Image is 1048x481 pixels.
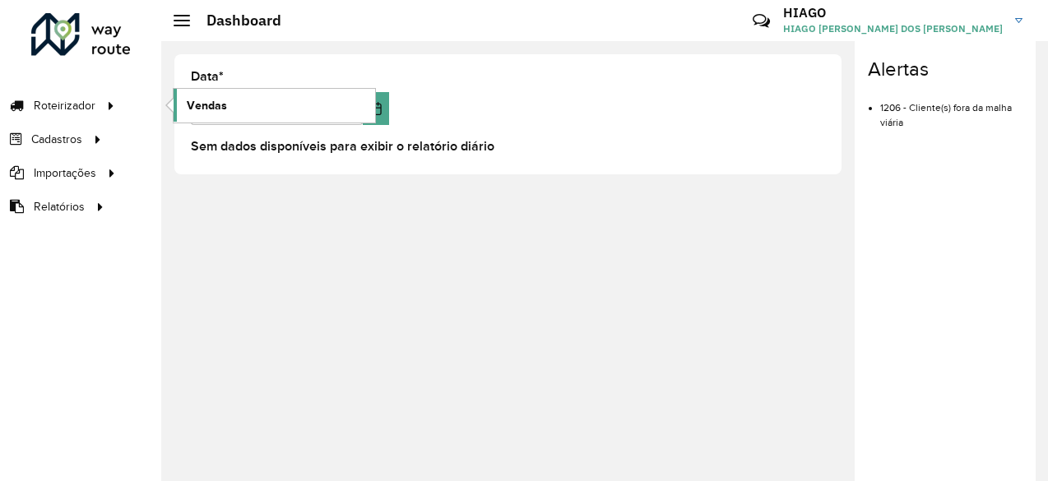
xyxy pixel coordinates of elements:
li: 1206 - Cliente(s) fora da malha viária [880,88,1022,130]
a: Contato Rápido [744,3,779,39]
a: Vendas [174,89,375,122]
span: HIAGO [PERSON_NAME] DOS [PERSON_NAME] [783,21,1003,36]
span: Importações [34,164,96,182]
span: Vendas [187,97,227,114]
label: Sem dados disponíveis para exibir o relatório diário [191,136,494,156]
h2: Dashboard [190,12,281,30]
h4: Alertas [868,58,1022,81]
span: Cadastros [31,131,82,148]
span: Relatórios [34,198,85,215]
span: Roteirizador [34,97,95,114]
label: Data [191,67,224,86]
h3: HIAGO [783,5,1003,21]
